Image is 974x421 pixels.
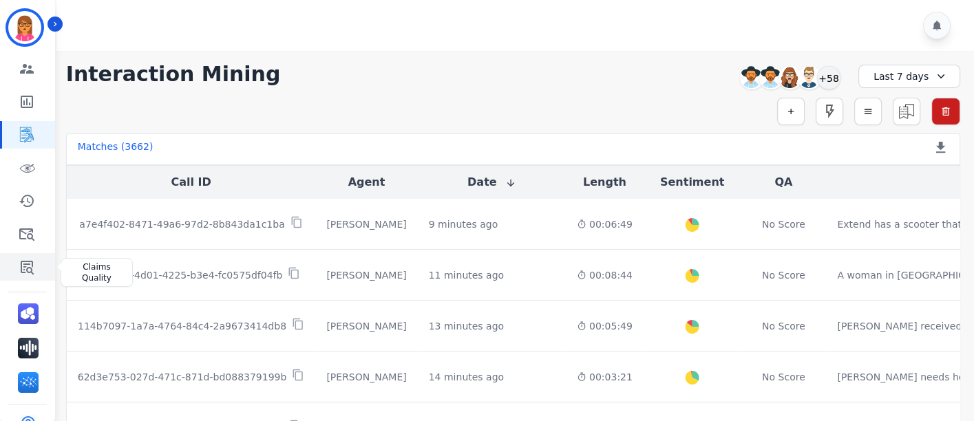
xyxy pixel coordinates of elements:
p: 62d3e753-027d-471c-871d-bd088379199b [78,370,287,384]
img: Bordered avatar [8,11,41,44]
div: 00:03:21 [577,370,633,384]
button: QA [774,174,792,191]
div: 9 minutes ago [429,217,498,231]
p: a7e4f402-8471-49a6-97d2-8b843da1c1ba [79,217,284,231]
div: No Score [762,268,805,282]
div: [PERSON_NAME] [326,217,406,231]
button: Agent [348,174,385,191]
button: Length [583,174,626,191]
button: Date [467,174,516,191]
div: 00:06:49 [577,217,633,231]
div: No Score [762,319,805,333]
div: 00:05:49 [577,319,633,333]
button: Call ID [171,174,211,191]
button: Sentiment [660,174,724,191]
div: Last 7 days [858,65,960,88]
p: 6585b659-4d01-4225-b3e4-fc0575df04fb [82,268,283,282]
h1: Interaction Mining [66,62,281,87]
p: 114b7097-1a7a-4764-84c4-2a9673414db8 [78,319,286,333]
div: No Score [762,370,805,384]
div: Matches ( 3662 ) [78,140,153,159]
div: [PERSON_NAME] [326,319,406,333]
div: [PERSON_NAME] [326,370,406,384]
div: 11 minutes ago [429,268,504,282]
div: 00:08:44 [577,268,633,282]
div: 14 minutes ago [429,370,504,384]
div: No Score [762,217,805,231]
div: [PERSON_NAME] [326,268,406,282]
div: +58 [817,66,840,89]
div: 13 minutes ago [429,319,504,333]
